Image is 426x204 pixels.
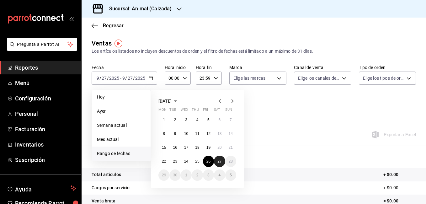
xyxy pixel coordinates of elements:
abbr: October 4, 2025 [218,173,221,177]
abbr: September 6, 2025 [218,118,221,122]
abbr: September 17, 2025 [184,145,188,150]
span: Reportes [15,63,76,72]
span: Elige los canales de venta [298,75,339,81]
p: + $0.00 [383,171,416,178]
abbr: September 15, 2025 [162,145,166,150]
abbr: Sunday [225,108,232,114]
abbr: September 4, 2025 [196,118,199,122]
button: [DATE] [158,97,179,105]
abbr: September 22, 2025 [162,159,166,164]
button: September 25, 2025 [192,156,203,167]
abbr: September 9, 2025 [174,132,176,136]
button: September 9, 2025 [169,128,180,139]
abbr: Tuesday [169,108,176,114]
span: Menú [15,79,76,87]
p: Total artículos [92,171,121,178]
abbr: September 30, 2025 [173,173,177,177]
input: -- [122,76,125,81]
input: ---- [109,76,120,81]
abbr: September 14, 2025 [229,132,233,136]
span: Mes actual [97,136,146,143]
button: September 20, 2025 [214,142,225,153]
div: Ventas [92,39,112,48]
button: September 23, 2025 [169,156,180,167]
abbr: September 20, 2025 [217,145,221,150]
div: Los artículos listados no incluyen descuentos de orden y el filtro de fechas está limitado a un m... [92,48,416,55]
img: Tooltip marker [114,40,122,47]
span: Ayuda [15,185,68,192]
abbr: September 26, 2025 [206,159,210,164]
span: Elige los tipos de orden [363,75,404,81]
label: Canal de venta [294,65,351,70]
button: September 16, 2025 [169,142,180,153]
abbr: September 10, 2025 [184,132,188,136]
span: Rango de fechas [97,150,146,157]
button: September 5, 2025 [203,114,214,126]
abbr: September 5, 2025 [207,118,210,122]
button: September 29, 2025 [158,169,169,181]
label: Hora fin [196,65,222,70]
abbr: September 12, 2025 [206,132,210,136]
abbr: September 18, 2025 [195,145,199,150]
button: September 1, 2025 [158,114,169,126]
abbr: September 3, 2025 [185,118,187,122]
label: Marca [229,65,286,70]
span: Ayer [97,108,146,115]
h3: Sucursal: Animal (Calzada) [104,5,172,13]
button: September 10, 2025 [181,128,192,139]
input: -- [96,76,99,81]
a: Pregunta a Parrot AI [4,46,77,52]
abbr: September 19, 2025 [206,145,210,150]
button: September 11, 2025 [192,128,203,139]
button: September 7, 2025 [225,114,236,126]
span: Hoy [97,94,146,100]
button: October 4, 2025 [214,169,225,181]
button: September 24, 2025 [181,156,192,167]
p: + $0.00 [383,185,416,191]
button: open_drawer_menu [69,16,74,21]
button: Pregunta a Parrot AI [7,38,77,51]
span: Semana actual [97,122,146,129]
button: October 1, 2025 [181,169,192,181]
abbr: September 2, 2025 [174,118,176,122]
button: September 18, 2025 [192,142,203,153]
button: September 8, 2025 [158,128,169,139]
button: September 21, 2025 [225,142,236,153]
button: September 15, 2025 [158,142,169,153]
abbr: September 21, 2025 [229,145,233,150]
abbr: October 3, 2025 [207,173,210,177]
span: / [99,76,101,81]
button: September 6, 2025 [214,114,225,126]
button: September 22, 2025 [158,156,169,167]
input: -- [127,76,133,81]
p: Cargos por servicio [92,185,130,191]
button: October 3, 2025 [203,169,214,181]
abbr: September 13, 2025 [217,132,221,136]
button: September 26, 2025 [203,156,214,167]
abbr: October 2, 2025 [196,173,199,177]
abbr: September 8, 2025 [163,132,165,136]
span: Pregunta a Parrot AI [17,41,67,48]
abbr: September 7, 2025 [230,118,232,122]
abbr: October 1, 2025 [185,173,187,177]
button: September 27, 2025 [214,156,225,167]
abbr: Friday [203,108,208,114]
abbr: September 28, 2025 [229,159,233,164]
abbr: Monday [158,108,167,114]
abbr: September 24, 2025 [184,159,188,164]
button: Regresar [92,23,124,29]
button: September 19, 2025 [203,142,214,153]
button: September 3, 2025 [181,114,192,126]
button: September 17, 2025 [181,142,192,153]
input: ---- [135,76,146,81]
span: Configuración [15,94,76,103]
button: September 14, 2025 [225,128,236,139]
span: / [125,76,127,81]
span: / [133,76,135,81]
span: Regresar [103,23,124,29]
span: Personal [15,110,76,118]
span: Inventarios [15,140,76,149]
button: September 12, 2025 [203,128,214,139]
abbr: September 27, 2025 [217,159,221,164]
